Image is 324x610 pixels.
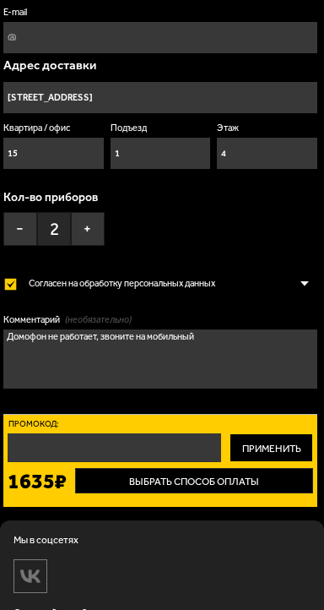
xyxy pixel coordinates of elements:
[14,561,46,591] img: vk
[37,212,71,246] span: 2
[3,59,317,72] p: Адрес доставки
[229,433,313,462] button: Применить
[75,468,313,493] button: Выбрать способ оплаты
[8,419,313,429] label: Промокод:
[3,212,37,246] button: −
[71,212,105,246] button: +
[3,192,98,204] span: Кол-во приборов
[3,271,219,297] label: Согласен на обработку персональных данных
[13,534,229,546] span: Мы в соцсетях
[8,471,67,492] b: 1635 ₽
[111,122,211,135] label: Подъезд
[65,313,132,327] span: (необязательно)
[3,313,317,327] label: Комментарий
[217,122,317,135] label: Этаж
[3,6,317,19] label: E-mail
[3,22,317,53] input: @
[3,122,104,135] label: Квартира / офис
